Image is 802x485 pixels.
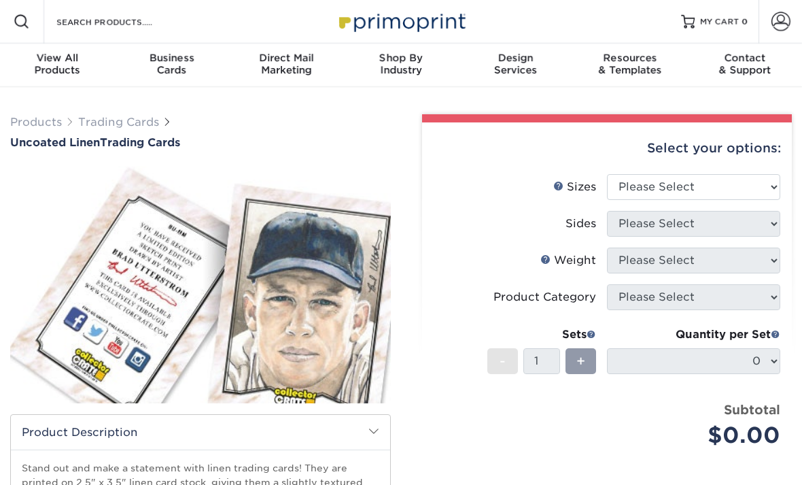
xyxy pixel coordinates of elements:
[553,179,596,195] div: Sizes
[115,44,230,87] a: BusinessCards
[565,216,596,232] div: Sides
[540,252,596,269] div: Weight
[333,7,469,36] img: Primoprint
[487,327,596,343] div: Sets
[607,327,780,343] div: Quantity per Set
[10,152,391,416] img: Uncoated Linen 01
[115,52,230,64] span: Business
[344,52,459,64] span: Shop By
[458,44,573,87] a: DesignServices
[3,444,116,480] iframe: Google Customer Reviews
[500,351,506,371] span: -
[687,52,802,64] span: Contact
[458,52,573,76] div: Services
[229,44,344,87] a: Direct MailMarketing
[115,52,230,76] div: Cards
[10,136,391,149] h1: Trading Cards
[573,52,688,76] div: & Templates
[11,415,390,450] h2: Product Description
[229,52,344,76] div: Marketing
[742,17,748,27] span: 0
[229,52,344,64] span: Direct Mail
[344,52,459,76] div: Industry
[724,402,780,417] strong: Subtotal
[433,122,781,174] div: Select your options:
[10,136,100,149] span: Uncoated Linen
[55,14,188,30] input: SEARCH PRODUCTS.....
[458,52,573,64] span: Design
[573,52,688,64] span: Resources
[573,44,688,87] a: Resources& Templates
[687,44,802,87] a: Contact& Support
[700,16,739,28] span: MY CART
[617,419,780,452] div: $0.00
[10,136,391,149] a: Uncoated LinenTrading Cards
[687,52,802,76] div: & Support
[576,351,585,371] span: +
[344,44,459,87] a: Shop ByIndustry
[78,116,159,129] a: Trading Cards
[493,289,596,305] div: Product Category
[10,116,62,129] a: Products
